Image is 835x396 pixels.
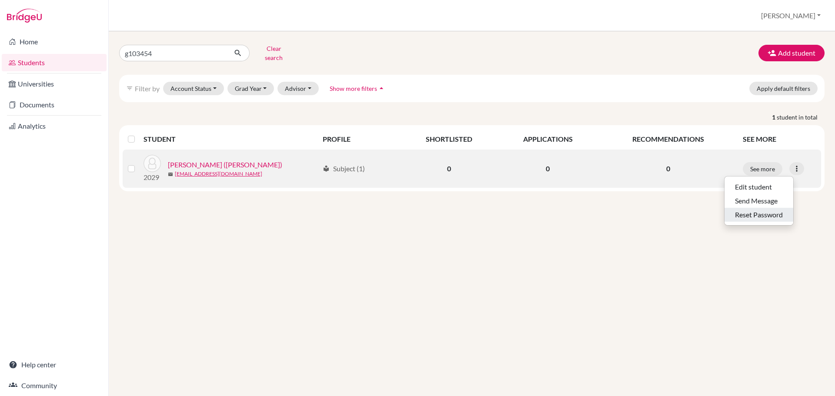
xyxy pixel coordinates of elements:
button: Show more filtersarrow_drop_up [322,82,393,95]
a: Documents [2,96,107,113]
a: Community [2,377,107,394]
a: [EMAIL_ADDRESS][DOMAIN_NAME] [175,170,262,178]
button: Grad Year [227,82,274,95]
p: 0 [604,163,732,174]
a: Universities [2,75,107,93]
a: Help center [2,356,107,373]
a: [PERSON_NAME] ([PERSON_NAME]) [168,160,282,170]
td: 0 [497,150,598,188]
span: local_library [323,165,330,172]
a: Analytics [2,117,107,135]
th: SHORTLISTED [401,129,497,150]
button: Send Message [725,194,793,208]
button: See more [743,162,782,176]
div: Subject (1) [323,163,365,174]
th: RECOMMENDATIONS [599,129,738,150]
span: mail [168,172,173,177]
input: Find student by name... [119,45,227,61]
p: 2029 [144,172,161,183]
i: arrow_drop_up [377,84,386,93]
button: Add student [758,45,825,61]
button: Edit student [725,180,793,194]
a: Home [2,33,107,50]
button: [PERSON_NAME] [757,7,825,24]
button: Account Status [163,82,224,95]
button: Apply default filters [749,82,818,95]
img: Zheng , Yuanyuan (Jenny Z.) [144,155,161,172]
a: Students [2,54,107,71]
span: Filter by [135,84,160,93]
button: Advisor [277,82,319,95]
strong: 1 [772,113,777,122]
td: 0 [401,150,497,188]
span: Show more filters [330,85,377,92]
i: filter_list [126,85,133,92]
th: APPLICATIONS [497,129,598,150]
span: student in total [777,113,825,122]
button: Clear search [250,42,298,64]
th: SEE MORE [738,129,821,150]
th: STUDENT [144,129,317,150]
img: Bridge-U [7,9,42,23]
button: Reset Password [725,208,793,222]
th: PROFILE [317,129,401,150]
